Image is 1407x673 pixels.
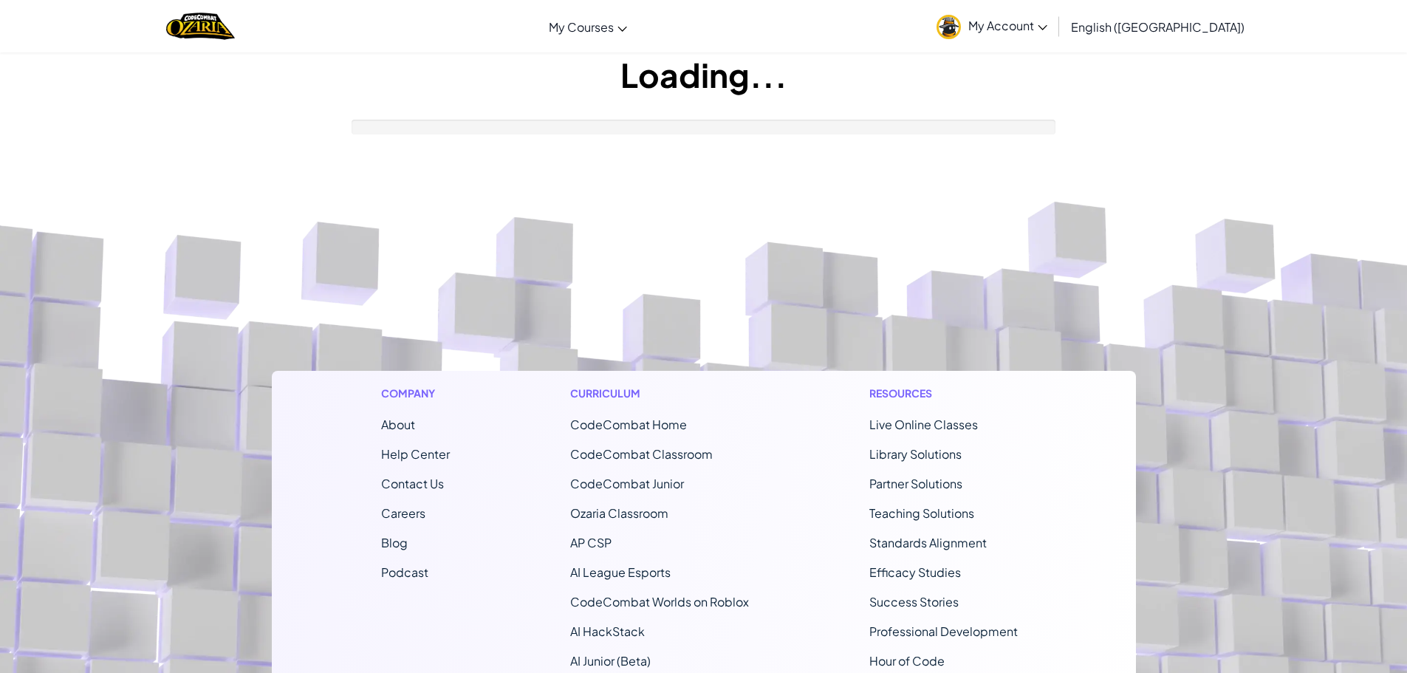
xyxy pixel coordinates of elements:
[570,417,687,432] span: CodeCombat Home
[968,18,1047,33] span: My Account
[381,446,450,462] a: Help Center
[570,476,684,491] a: CodeCombat Junior
[1064,7,1252,47] a: English ([GEOGRAPHIC_DATA])
[869,417,978,432] a: Live Online Classes
[869,476,962,491] a: Partner Solutions
[869,535,987,550] a: Standards Alignment
[869,446,962,462] a: Library Solutions
[1071,19,1245,35] span: English ([GEOGRAPHIC_DATA])
[869,624,1018,639] a: Professional Development
[570,653,651,669] a: AI Junior (Beta)
[166,11,235,41] img: Home
[541,7,634,47] a: My Courses
[570,386,749,401] h1: Curriculum
[570,535,612,550] a: AP CSP
[570,624,645,639] a: AI HackStack
[549,19,614,35] span: My Courses
[937,15,961,39] img: avatar
[381,564,428,580] a: Podcast
[381,505,425,521] a: Careers
[381,535,408,550] a: Blog
[869,564,961,580] a: Efficacy Studies
[570,505,668,521] a: Ozaria Classroom
[869,505,974,521] a: Teaching Solutions
[869,594,959,609] a: Success Stories
[381,386,450,401] h1: Company
[869,386,1027,401] h1: Resources
[570,564,671,580] a: AI League Esports
[570,594,749,609] a: CodeCombat Worlds on Roblox
[381,476,444,491] span: Contact Us
[869,653,945,669] a: Hour of Code
[929,3,1055,49] a: My Account
[166,11,235,41] a: Ozaria by CodeCombat logo
[570,446,713,462] a: CodeCombat Classroom
[381,417,415,432] a: About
